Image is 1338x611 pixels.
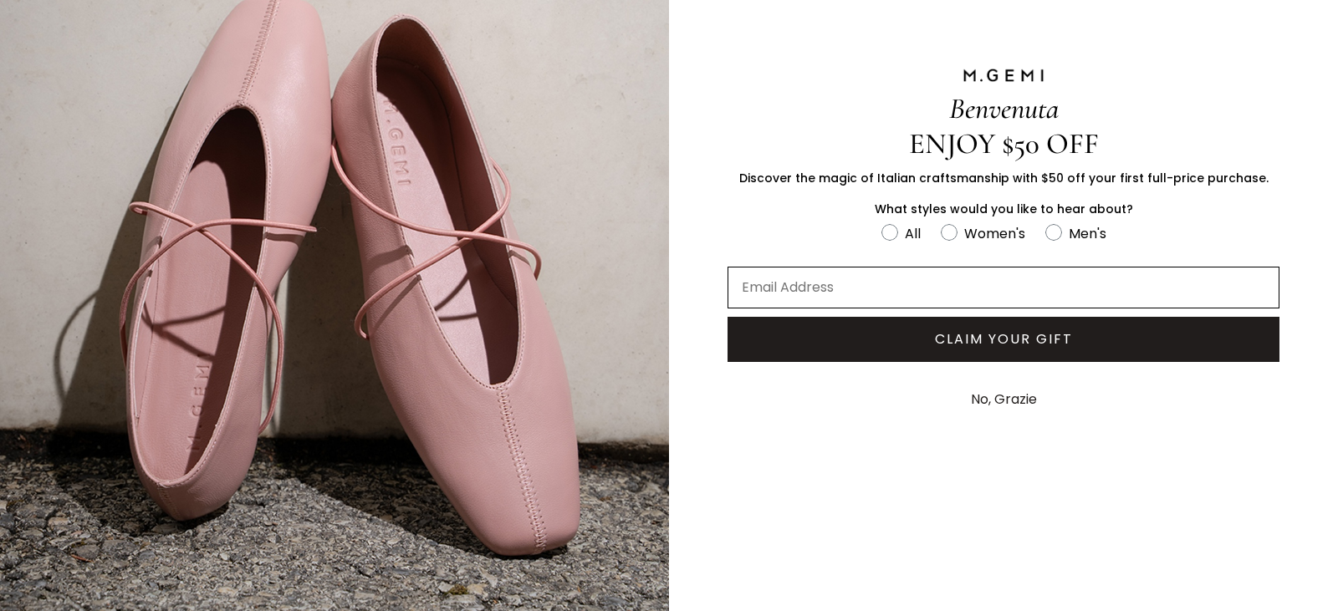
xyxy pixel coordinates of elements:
div: All [905,223,921,244]
button: CLAIM YOUR GIFT [728,317,1279,362]
div: Women's [964,223,1025,244]
input: Email Address [728,267,1279,308]
span: What styles would you like to hear about? [875,201,1133,217]
button: No, Grazie [963,379,1045,420]
span: Discover the magic of Italian craftsmanship with $50 off your first full-price purchase. [739,170,1269,186]
span: Benvenuta [949,91,1059,126]
img: M.GEMI [962,68,1045,83]
span: ENJOY $50 OFF [909,126,1099,161]
div: Men's [1069,223,1106,244]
